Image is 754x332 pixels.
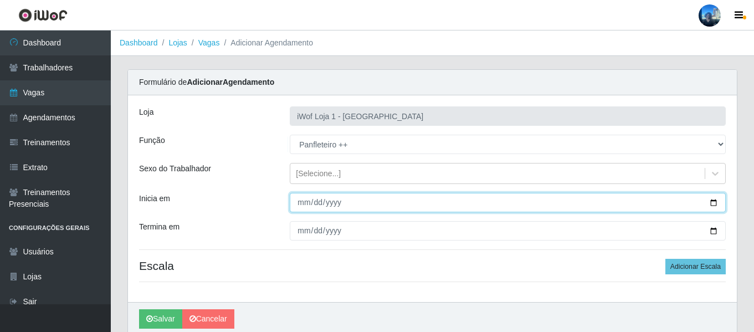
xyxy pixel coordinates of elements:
label: Loja [139,106,153,118]
label: Inicia em [139,193,170,205]
label: Função [139,135,165,146]
a: Lojas [168,38,187,47]
strong: Adicionar Agendamento [187,78,274,86]
div: Formulário de [128,70,737,95]
li: Adicionar Agendamento [219,37,313,49]
a: Vagas [198,38,220,47]
nav: breadcrumb [111,30,754,56]
label: Sexo do Trabalhador [139,163,211,175]
h4: Escala [139,259,726,273]
input: 00/00/0000 [290,221,726,241]
div: [Selecione...] [296,168,341,180]
button: Salvar [139,309,182,329]
input: 00/00/0000 [290,193,726,212]
label: Termina em [139,221,179,233]
button: Adicionar Escala [665,259,726,274]
a: Dashboard [120,38,158,47]
img: CoreUI Logo [18,8,68,22]
a: Cancelar [182,309,234,329]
